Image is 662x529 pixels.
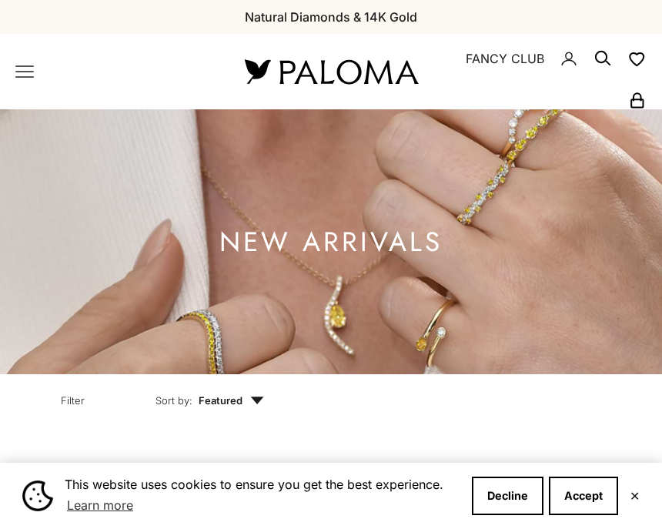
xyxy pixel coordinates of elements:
[466,49,544,69] a: FANCY CLUB
[15,62,208,81] nav: Primary navigation
[472,477,543,515] button: Decline
[65,494,135,517] a: Learn more
[549,477,618,515] button: Accept
[630,491,640,501] button: Close
[120,374,299,422] button: Sort by: Featured
[199,393,264,408] span: Featured
[219,233,443,252] h1: NEW ARRIVALS
[245,7,417,27] p: Natural Diamonds & 14K Gold
[25,374,120,422] button: Filter
[454,34,647,109] nav: Secondary navigation
[22,480,53,511] img: Cookie banner
[155,393,192,408] span: Sort by:
[65,475,460,517] span: This website uses cookies to ensure you get the best experience.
